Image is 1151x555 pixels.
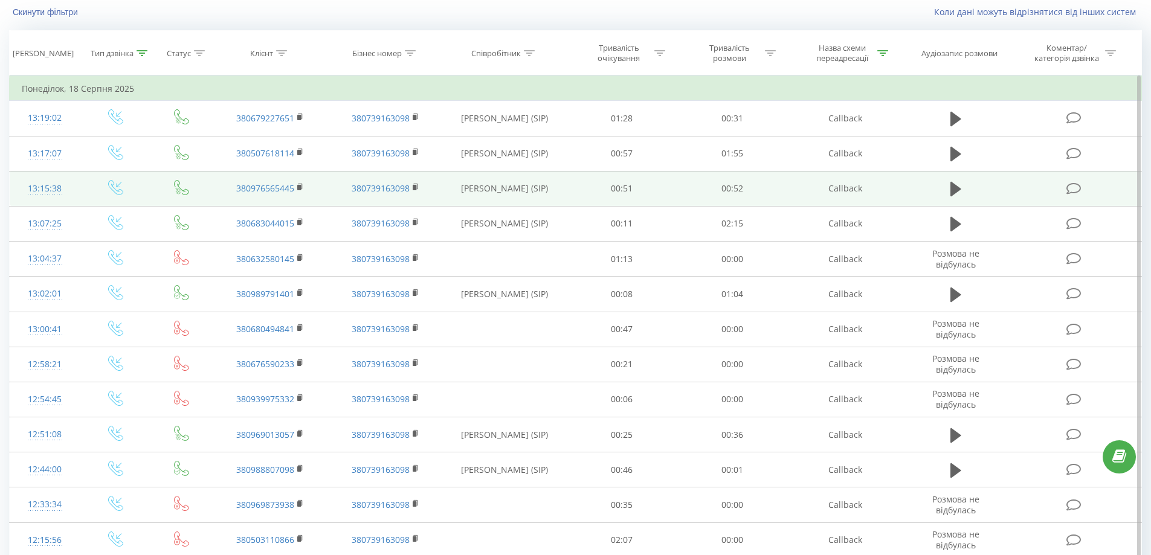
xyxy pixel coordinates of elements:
td: 00:00 [677,312,788,347]
div: Тривалість розмови [697,43,762,63]
div: Бізнес номер [352,48,402,59]
td: 00:25 [567,417,677,452]
a: 380739163098 [352,323,410,335]
div: 13:19:02 [22,106,68,130]
div: 13:04:37 [22,247,68,271]
a: 380989791401 [236,288,294,300]
td: Понеділок, 18 Серпня 2025 [10,77,1142,101]
a: 380739163098 [352,217,410,229]
div: Співробітник [471,48,521,59]
a: 380632580145 [236,253,294,265]
td: [PERSON_NAME] (SIP) [443,171,567,206]
a: 380739163098 [352,147,410,159]
a: 380739163098 [352,358,410,370]
td: 00:00 [677,382,788,417]
td: [PERSON_NAME] (SIP) [443,277,567,312]
span: Розмова не відбулась [932,388,979,410]
div: 13:00:41 [22,318,68,341]
a: 380969013057 [236,429,294,440]
td: [PERSON_NAME] (SIP) [443,101,567,136]
span: Розмова не відбулась [932,318,979,340]
td: Callback [787,417,902,452]
td: Callback [787,312,902,347]
a: 380507618114 [236,147,294,159]
a: 380739163098 [352,499,410,510]
td: Callback [787,206,902,241]
td: Callback [787,452,902,487]
div: 12:44:00 [22,458,68,481]
div: [PERSON_NAME] [13,48,74,59]
div: 12:33:34 [22,493,68,516]
div: Аудіозапис розмови [921,48,998,59]
a: 380680494841 [236,323,294,335]
td: 00:00 [677,242,788,277]
a: 380976565445 [236,182,294,194]
td: 00:52 [677,171,788,206]
td: [PERSON_NAME] (SIP) [443,136,567,171]
td: 01:28 [567,101,677,136]
td: Callback [787,136,902,171]
span: Розмова не відбулась [932,528,979,551]
td: [PERSON_NAME] (SIP) [443,417,567,452]
a: 380969873938 [236,499,294,510]
a: 380683044015 [236,217,294,229]
td: 00:01 [677,452,788,487]
a: 380988807098 [236,464,294,475]
td: Callback [787,171,902,206]
a: 380739163098 [352,253,410,265]
a: 380939975332 [236,393,294,405]
div: 13:17:07 [22,142,68,165]
td: 00:51 [567,171,677,206]
div: Назва схеми переадресації [810,43,874,63]
span: Розмова не відбулась [932,353,979,375]
td: 00:57 [567,136,677,171]
td: 02:15 [677,206,788,241]
td: Callback [787,277,902,312]
td: 00:11 [567,206,677,241]
div: Статус [167,48,191,59]
a: 380739163098 [352,288,410,300]
a: 380739163098 [352,534,410,545]
td: Callback [787,382,902,417]
a: 380739163098 [352,393,410,405]
a: Коли дані можуть відрізнятися вiд інших систем [934,6,1142,18]
span: Розмова не відбулась [932,248,979,270]
td: 00:21 [567,347,677,382]
div: Клієнт [250,48,273,59]
td: 00:06 [567,382,677,417]
a: 380679227651 [236,112,294,124]
td: 00:00 [677,347,788,382]
a: 380739163098 [352,182,410,194]
td: 00:35 [567,487,677,522]
span: Розмова не відбулась [932,493,979,516]
td: [PERSON_NAME] (SIP) [443,452,567,487]
div: Тип дзвінка [91,48,134,59]
div: 12:58:21 [22,353,68,376]
td: 00:47 [567,312,677,347]
td: 00:46 [567,452,677,487]
a: 380739163098 [352,429,410,440]
a: 380676590233 [236,358,294,370]
a: 380503110866 [236,534,294,545]
td: 00:31 [677,101,788,136]
div: 12:54:45 [22,388,68,411]
div: 12:15:56 [22,528,68,552]
td: Callback [787,242,902,277]
td: 00:36 [677,417,788,452]
td: 00:08 [567,277,677,312]
div: 13:15:38 [22,177,68,201]
div: 13:02:01 [22,282,68,306]
td: 00:00 [677,487,788,522]
td: 01:55 [677,136,788,171]
td: [PERSON_NAME] (SIP) [443,206,567,241]
td: Callback [787,347,902,382]
td: Callback [787,487,902,522]
a: 380739163098 [352,112,410,124]
div: 13:07:25 [22,212,68,236]
td: Callback [787,101,902,136]
td: 01:04 [677,277,788,312]
button: Скинути фільтри [9,7,84,18]
div: 12:51:08 [22,423,68,446]
div: Коментар/категорія дзвінка [1031,43,1102,63]
td: 01:13 [567,242,677,277]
